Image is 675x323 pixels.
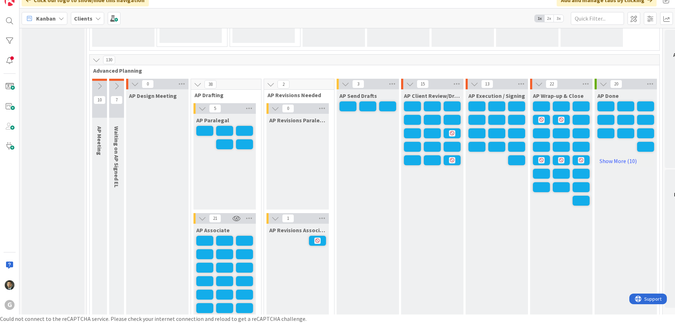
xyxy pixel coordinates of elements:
span: 1 [282,214,294,223]
span: Advanced Planning [93,67,651,74]
span: 3 [352,80,364,88]
span: Support [15,1,32,10]
span: Waiting on AP Signed EL [113,126,120,188]
span: 7 [111,96,123,104]
span: AP Revisions Associate [269,227,326,234]
span: AP Associate [196,227,230,234]
span: 22 [546,80,558,88]
div: G [5,300,15,310]
span: 38 [204,80,216,89]
span: 0 [282,104,294,113]
span: 2 [277,80,289,89]
span: 20 [610,80,622,88]
b: Clients [74,15,92,22]
input: Quick Filter... [571,12,624,25]
span: AP Paralegal [196,117,229,124]
span: AP Wrap-up & Close [533,92,584,99]
a: Show More (10) [597,155,654,167]
span: AP Meeting [96,126,103,155]
span: AP Execution / Signing [468,92,525,99]
span: 21 [209,214,221,223]
span: 3x [554,15,563,22]
span: AP Send Drafts [339,92,377,99]
span: 0 [142,80,154,88]
span: 10 [94,96,106,104]
img: CG [5,280,15,290]
span: AP Revisions Needed [268,91,325,99]
span: 5 [209,104,221,113]
span: AP Drafting [195,91,252,99]
span: AP Client Review/Draft Review Meeting [404,92,461,99]
span: AP Revisions Paralegal [269,117,326,124]
span: 13 [481,80,493,88]
span: AP Done [597,92,619,99]
span: 15 [417,80,429,88]
span: 2x [544,15,554,22]
span: Kanban [36,14,56,23]
span: AP Design Meeting [129,92,177,99]
span: 1x [535,15,544,22]
span: 130 [103,56,115,64]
